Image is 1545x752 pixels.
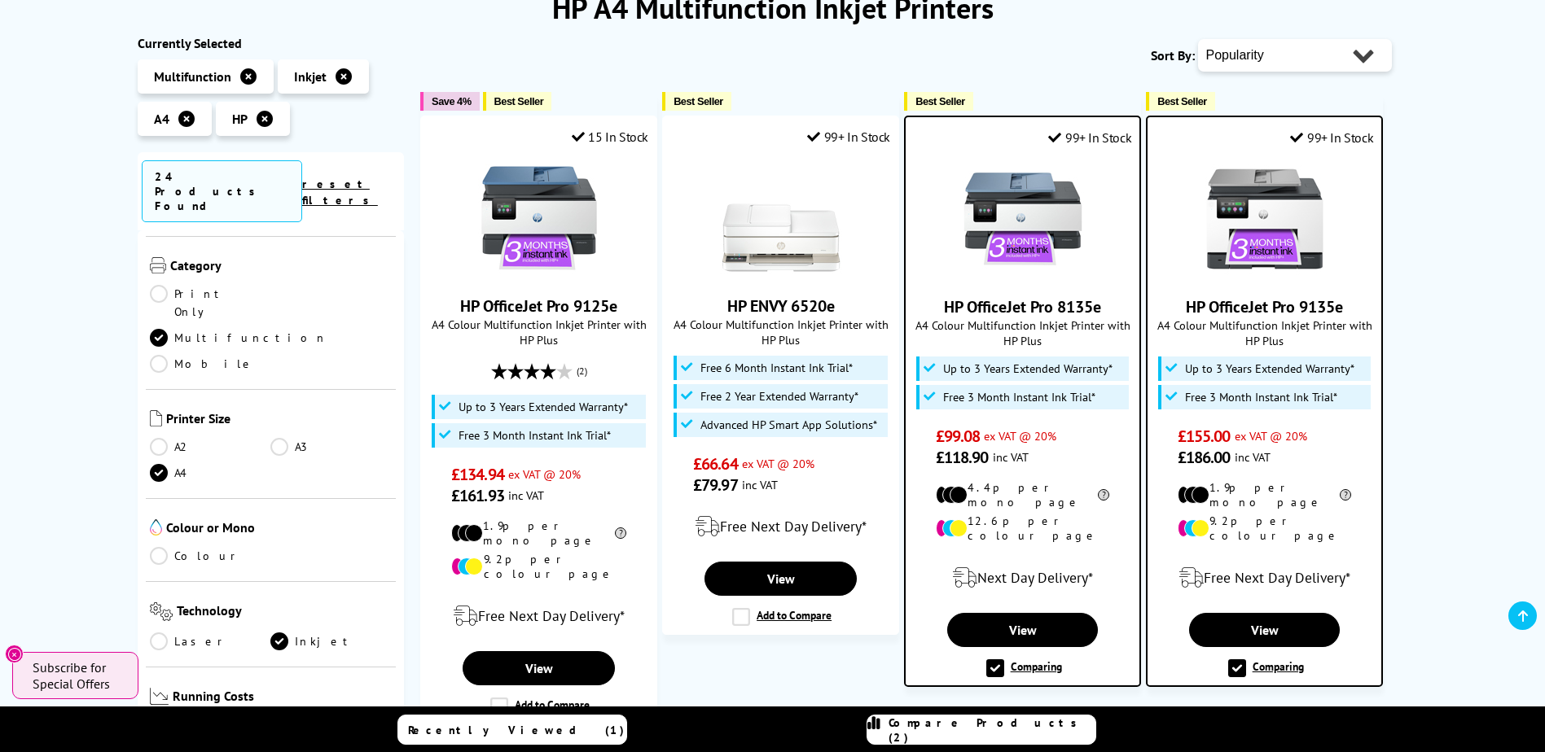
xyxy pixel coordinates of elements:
[150,285,271,321] a: Print Only
[294,68,327,85] span: Inkjet
[166,410,393,430] span: Printer Size
[1157,95,1207,107] span: Best Seller
[270,632,392,650] a: Inkjet
[993,449,1029,465] span: inc VAT
[420,92,479,111] button: Save 4%
[904,92,973,111] button: Best Seller
[693,474,738,496] span: £79.97
[1204,158,1326,280] img: HP OfficeJet Pro 9135e
[432,95,471,107] span: Save 4%
[150,438,271,456] a: A2
[962,267,1084,283] a: HP OfficeJet Pro 8135e
[451,485,504,506] span: £161.93
[936,426,981,447] span: £99.08
[943,362,1113,375] span: Up to 3 Years Extended Warranty*
[577,356,587,387] span: (2)
[150,602,173,621] img: Technology
[459,400,628,413] span: Up to 3 Years Extended Warranty*
[154,111,169,127] span: A4
[150,410,162,426] img: Printer Size
[1156,555,1373,601] div: modal_delivery
[483,92,552,111] button: Best Seller
[1186,296,1343,317] a: HP OfficeJet Pro 9135e
[915,95,965,107] span: Best Seller
[460,295,617,317] a: HP OfficeJet Pro 9125e
[302,177,378,208] a: reset filters
[459,429,611,442] span: Free 3 Month Instant Ink Trial*
[671,317,890,348] span: A4 Colour Multifunction Inkjet Printer with HP Plus
[150,519,162,536] img: Colour or Mono
[154,68,231,85] span: Multifunction
[986,659,1062,677] label: Comparing
[508,487,544,503] span: inc VAT
[662,92,731,111] button: Best Seller
[494,95,544,107] span: Best Seller
[1290,129,1373,146] div: 99+ In Stock
[671,504,890,549] div: modal_delivery
[508,466,581,482] span: ex VAT @ 20%
[742,456,814,471] span: ex VAT @ 20%
[150,688,169,705] img: Running Costs
[889,715,1095,745] span: Compare Products (2)
[429,317,648,348] span: A4 Colour Multifunction Inkjet Printer with HP Plus
[936,480,1110,509] li: 4.4p per mono page
[674,95,723,107] span: Best Seller
[947,613,1098,647] a: View
[727,295,835,317] a: HP ENVY 6520e
[1189,613,1340,647] a: View
[150,632,271,650] a: Laser
[984,428,1056,444] span: ex VAT @ 20%
[397,715,627,745] a: Recently Viewed (1)
[1048,129,1131,146] div: 99+ In Stock
[150,355,271,373] a: Mobile
[867,715,1096,745] a: Compare Products (2)
[1178,514,1352,543] li: 9.2p per colour page
[1204,267,1326,283] a: HP OfficeJet Pro 9135e
[138,35,405,51] div: Currently Selected
[700,418,877,431] span: Advanced HP Smart App Solutions*
[936,447,989,468] span: £118.90
[150,464,271,482] a: A4
[463,651,614,685] a: View
[1235,449,1271,465] span: inc VAT
[478,157,600,279] img: HP OfficeJet Pro 9125e
[732,608,832,626] label: Add to Compare
[1228,659,1304,677] label: Comparing
[1151,47,1195,63] span: Sort By:
[142,160,302,222] span: 24 Products Found
[451,464,504,485] span: £134.94
[150,329,327,347] a: Multifunction
[742,477,778,492] span: inc VAT
[1185,391,1337,404] span: Free 3 Month Instant Ink Trial*
[490,697,590,715] label: Add to Compare
[962,158,1084,280] img: HP OfficeJet Pro 8135e
[5,645,24,663] button: Close
[166,519,393,539] span: Colour or Mono
[429,593,648,639] div: modal_delivery
[150,547,271,565] a: Colour
[693,453,738,474] span: £66.64
[232,111,248,127] span: HP
[173,688,392,708] span: Running Costs
[1178,447,1231,468] span: £186.00
[1178,480,1352,509] li: 1.9p per mono page
[408,723,625,737] span: Recently Viewed (1)
[150,257,166,273] img: Category
[943,391,1095,404] span: Free 3 Month Instant Ink Trial*
[1146,92,1215,111] button: Best Seller
[270,438,392,456] a: A3
[451,518,626,548] li: 1.9p per mono page
[170,257,393,277] span: Category
[914,555,1131,601] div: modal_delivery
[700,361,853,374] span: Free 6 Month Instant Ink Trial*
[700,390,858,403] span: Free 2 Year Extended Warranty*
[1156,317,1373,348] span: A4 Colour Multifunction Inkjet Printer with HP Plus
[704,562,856,596] a: View
[478,266,600,282] a: HP OfficeJet Pro 9125e
[33,659,122,692] span: Subscribe for Special Offers
[936,514,1110,543] li: 12.6p per colour page
[572,129,648,145] div: 15 In Stock
[1178,426,1231,447] span: £155.00
[720,157,842,279] img: HP ENVY 6520e
[1185,362,1354,375] span: Up to 3 Years Extended Warranty*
